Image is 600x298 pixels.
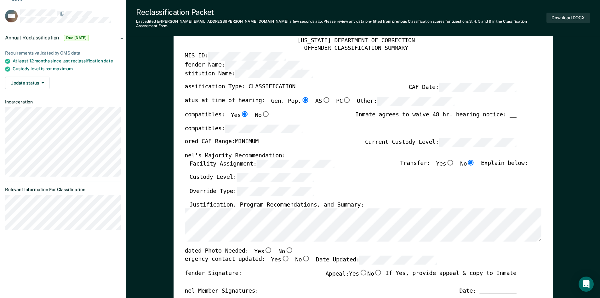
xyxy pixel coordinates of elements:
[439,83,516,92] input: CAF Date:
[579,277,594,292] div: Open Intercom Messenger
[285,248,293,253] input: No
[322,97,330,103] input: AS
[289,19,322,24] span: a few seconds ago
[13,58,121,64] div: At least 12 months since last reclassification
[467,159,475,165] input: No
[178,138,259,147] label: Scored CAF Range: MINIMUM
[231,111,249,119] label: Yes
[315,97,330,106] label: AS
[400,159,528,173] div: Transfer: Explain below:
[178,248,293,256] div: Updated Photo Needed:
[271,97,309,106] label: Gen. Pop.
[5,99,121,105] dt: Incarceration
[178,52,286,61] label: TOMIS ID:
[316,255,437,264] label: Date Updated:
[5,187,121,192] dt: Relevant Information For Classification
[236,173,314,182] input: Custody Level:
[5,77,49,89] button: Update status
[439,138,516,147] input: Current Custody Level:
[271,255,289,264] label: Yes
[295,255,310,264] label: No
[367,269,382,278] label: No
[189,187,314,196] label: Override Type:
[236,187,314,196] input: Override Type:
[446,159,454,165] input: Yes
[5,50,121,56] div: Requirements validated by OMS data
[436,159,454,168] label: Yes
[359,269,367,275] input: Yes
[460,159,475,168] label: No
[255,111,270,119] label: No
[104,58,113,63] span: date
[208,52,286,61] input: TOMIS ID:
[178,152,516,160] div: Panel's Majority Recommendation:
[178,124,303,133] label: Incompatibles:
[178,69,312,78] label: Institution Name:
[178,97,454,111] div: Status at time of hearing:
[178,288,259,295] div: Panel Member Signatures:
[256,159,334,168] input: Facility Assignment:
[254,248,272,256] label: Yes
[302,255,310,261] input: No
[459,288,516,295] div: Date: ___________
[325,269,382,283] label: Appeal:
[241,111,249,117] input: Yes
[546,13,590,23] button: Download DOCX
[189,201,364,208] label: Justification, Program Recommendations, and Summary:
[13,66,121,72] div: Custody level is not
[178,61,303,69] label: Offender Name:
[359,255,437,264] input: Date Updated:
[178,44,534,52] div: OFFENDER CLASSIFICATION SUMMARY
[178,111,270,124] div: Incompatibles:
[301,97,309,103] input: Gen. Pop.
[64,35,89,41] span: Due [DATE]
[136,8,546,17] div: Reclassification Packet
[178,37,534,44] div: [US_STATE] DEPARTMENT OF CORRECTION
[278,248,293,256] label: No
[53,66,73,71] span: maximum
[178,83,295,92] label: Classification Type: CLASSIFICATION
[343,97,351,103] input: PC
[281,255,289,261] input: Yes
[357,97,454,106] label: Other:
[261,111,270,117] input: No
[409,83,516,92] label: CAF Date:
[264,248,272,253] input: Yes
[377,97,454,106] input: Other:
[225,61,302,69] input: Offender Name:
[355,111,517,124] div: Inmate agrees to waive 48 hr. hearing notice: __
[336,97,351,106] label: PC
[349,269,367,278] label: Yes
[178,255,437,269] div: Emergency contact updated:
[225,124,302,133] input: Incompatibles:
[189,159,334,168] label: Facility Assignment:
[189,173,314,182] label: Custody Level:
[374,269,382,275] input: No
[178,269,516,288] div: Offender Signature: _______________________ If Yes, provide appeal & copy to Inmate
[235,69,312,78] input: Institution Name:
[365,138,516,147] label: Current Custody Level:
[136,19,546,28] div: Last edited by [PERSON_NAME][EMAIL_ADDRESS][PERSON_NAME][DOMAIN_NAME] . Please review any data pr...
[5,35,59,41] span: Annual Reclassification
